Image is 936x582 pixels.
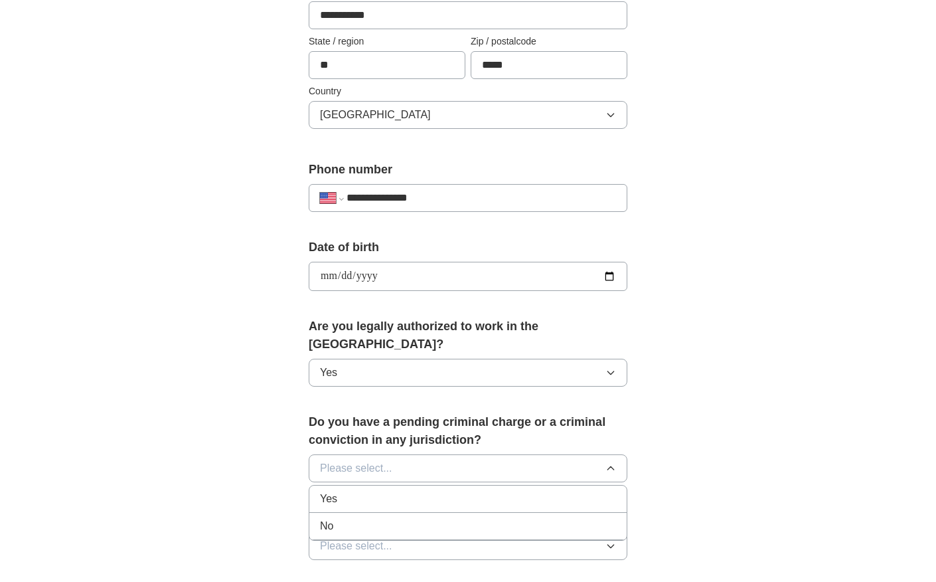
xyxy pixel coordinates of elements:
label: Do you have a pending criminal charge or a criminal conviction in any jurisdiction? [309,413,627,449]
span: Please select... [320,460,392,476]
span: Yes [320,491,337,507]
span: Please select... [320,538,392,554]
label: Date of birth [309,239,627,256]
button: Please select... [309,454,627,482]
label: Zip / postalcode [471,35,627,48]
button: [GEOGRAPHIC_DATA] [309,101,627,129]
span: Yes [320,365,337,381]
label: State / region [309,35,465,48]
button: Please select... [309,532,627,560]
label: Are you legally authorized to work in the [GEOGRAPHIC_DATA]? [309,318,627,353]
button: Yes [309,359,627,387]
label: Phone number [309,161,627,179]
span: No [320,518,333,534]
label: Country [309,84,627,98]
span: [GEOGRAPHIC_DATA] [320,107,431,123]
